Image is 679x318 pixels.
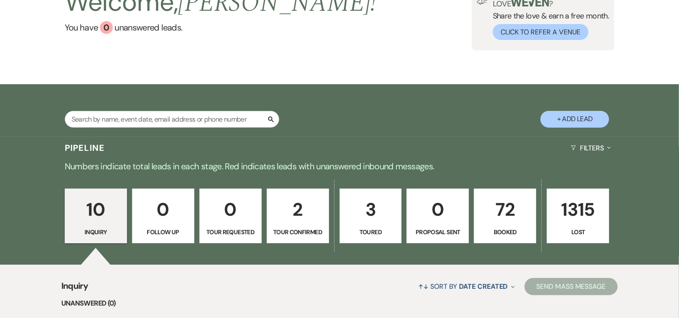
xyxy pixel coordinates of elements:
p: Tour Confirmed [272,227,323,237]
button: Filters [567,137,614,159]
a: You have 0 unanswered leads. [65,21,377,34]
p: Toured [345,227,396,237]
button: + Add Lead [540,111,609,128]
li: Unanswered (0) [61,298,618,309]
span: Inquiry [61,279,88,298]
input: Search by name, event date, email address or phone number [65,111,279,128]
h3: Pipeline [65,142,105,154]
p: 10 [70,195,121,224]
p: Proposal Sent [412,227,463,237]
p: 0 [412,195,463,224]
button: Sort By Date Created [415,275,518,298]
p: 3 [345,195,396,224]
div: 0 [100,21,113,34]
a: 0Proposal Sent [407,189,469,244]
p: Inquiry [70,227,121,237]
a: 0Tour Requested [199,189,262,244]
p: Booked [480,227,531,237]
a: 10Inquiry [65,189,127,244]
span: Date Created [459,282,508,291]
p: 2 [272,195,323,224]
p: 72 [480,195,531,224]
p: Follow Up [138,227,189,237]
p: 0 [138,195,189,224]
a: 2Tour Confirmed [267,189,329,244]
p: Lost [552,227,604,237]
a: 3Toured [340,189,402,244]
p: Numbers indicate total leads in each stage. Red indicates leads with unanswered inbound messages. [31,159,649,173]
span: ↑↓ [418,282,429,291]
a: 0Follow Up [132,189,194,244]
a: 72Booked [474,189,536,244]
p: Tour Requested [205,227,256,237]
p: 1315 [552,195,604,224]
p: 0 [205,195,256,224]
button: Click to Refer a Venue [493,24,588,40]
button: Send Mass Message [525,278,618,295]
a: 1315Lost [547,189,609,244]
